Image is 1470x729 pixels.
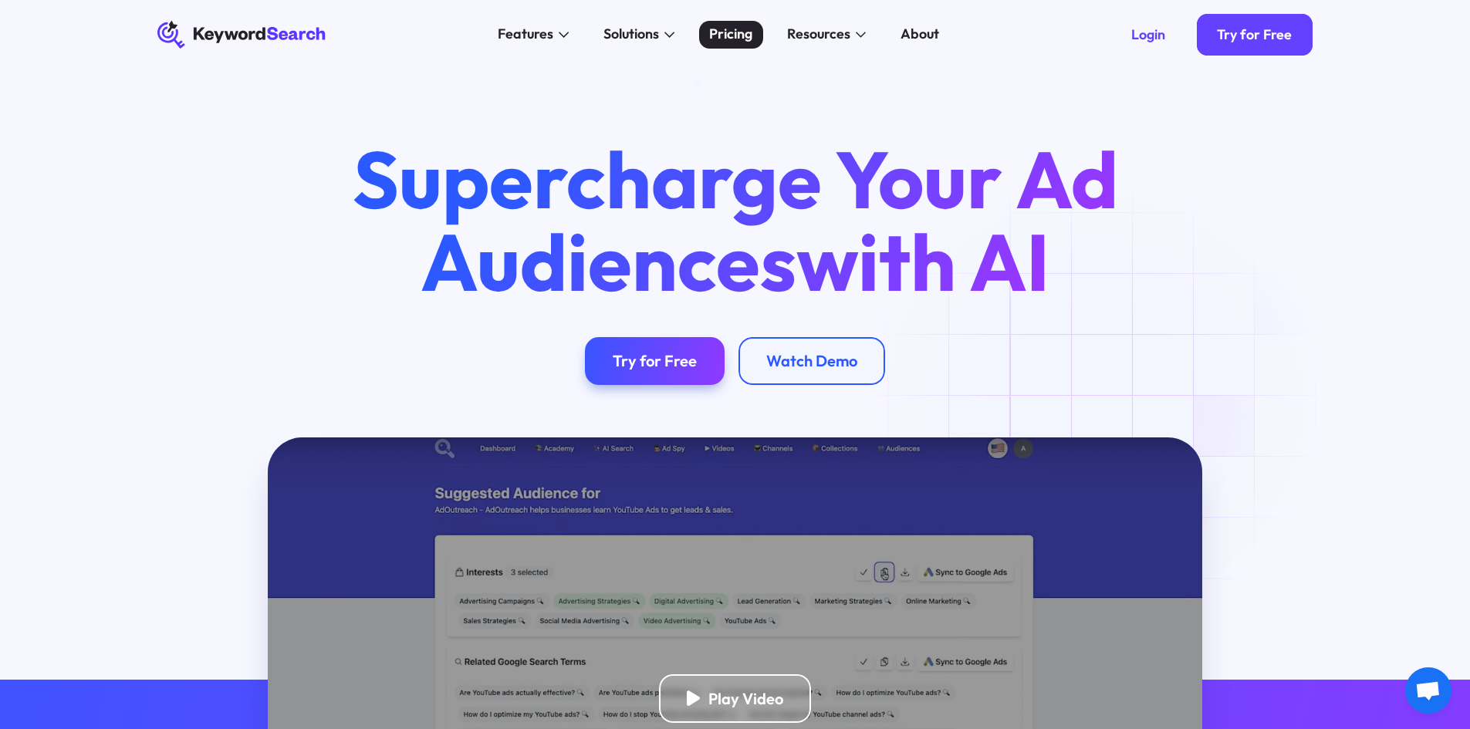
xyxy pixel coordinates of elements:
div: Try for Free [613,351,697,370]
div: About [901,24,939,45]
div: Pricing [709,24,752,45]
div: Login [1131,26,1165,43]
div: Features [498,24,553,45]
a: Open chat [1405,667,1451,714]
a: Try for Free [1197,14,1313,56]
a: Try for Free [585,337,725,386]
div: Resources [787,24,850,45]
div: Try for Free [1217,26,1292,43]
div: Solutions [603,24,659,45]
h1: Supercharge Your Ad Audiences [319,138,1150,302]
a: Pricing [699,21,763,49]
a: Login [1110,14,1186,56]
div: Play Video [708,689,783,708]
div: Watch Demo [766,351,857,370]
span: with AI [796,211,1049,312]
a: About [890,21,950,49]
